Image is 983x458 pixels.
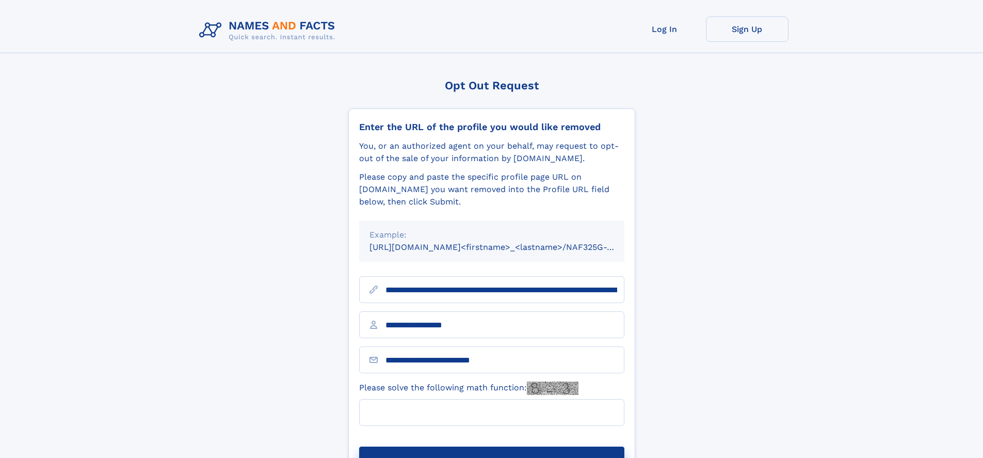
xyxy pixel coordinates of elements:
div: Opt Out Request [348,79,635,92]
label: Please solve the following math function: [359,382,578,395]
div: You, or an authorized agent on your behalf, may request to opt-out of the sale of your informatio... [359,140,624,165]
div: Example: [369,229,614,241]
small: [URL][DOMAIN_NAME]<firstname>_<lastname>/NAF325G-xxxxxxxx [369,242,644,252]
img: Logo Names and Facts [195,17,344,44]
a: Sign Up [706,17,788,42]
div: Please copy and paste the specific profile page URL on [DOMAIN_NAME] you want removed into the Pr... [359,171,624,208]
a: Log In [623,17,706,42]
div: Enter the URL of the profile you would like removed [359,121,624,133]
